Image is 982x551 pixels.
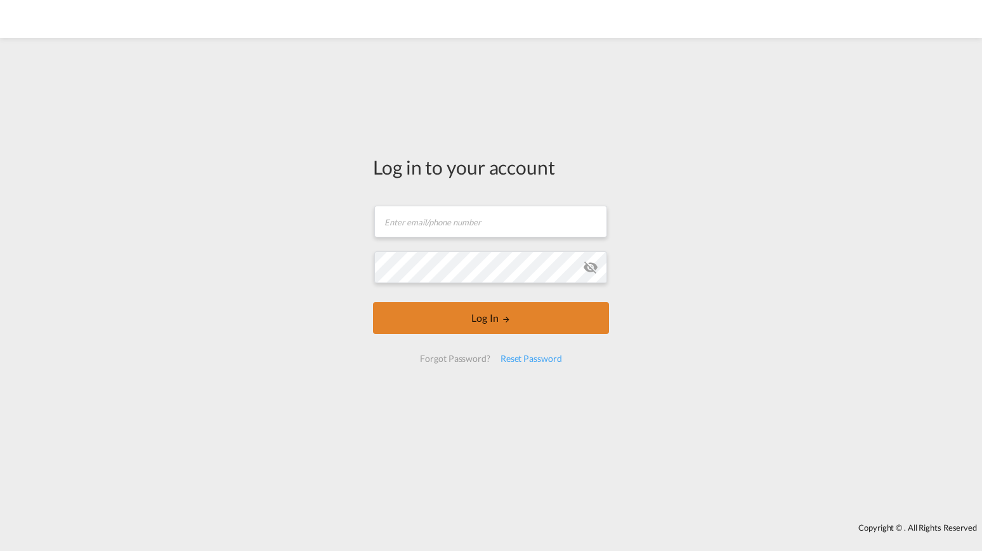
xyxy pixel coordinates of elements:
[374,206,607,237] input: Enter email/phone number
[415,347,495,370] div: Forgot Password?
[583,260,598,275] md-icon: icon-eye-off
[495,347,567,370] div: Reset Password
[373,302,609,334] button: LOGIN
[373,154,609,180] div: Log in to your account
